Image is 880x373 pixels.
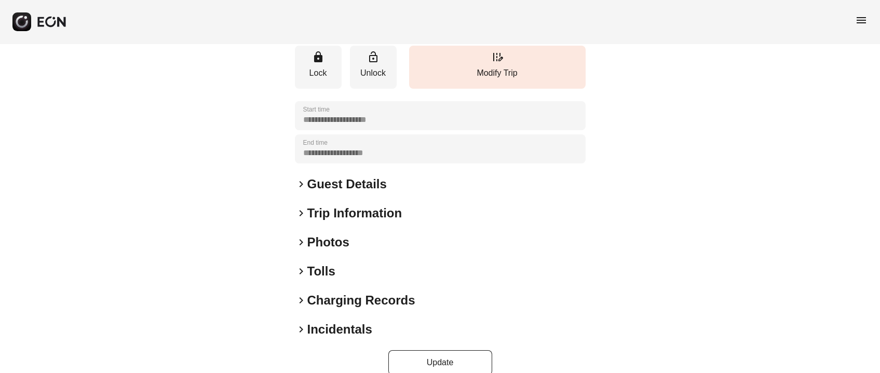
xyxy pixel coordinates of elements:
span: keyboard_arrow_right [295,178,307,190]
h2: Photos [307,234,349,251]
p: Unlock [355,67,391,79]
h2: Incidentals [307,321,372,338]
button: Modify Trip [409,46,586,89]
h2: Trip Information [307,205,402,222]
span: lock [312,51,324,63]
span: lock_open [367,51,380,63]
button: Lock [295,46,342,89]
span: keyboard_arrow_right [295,294,307,307]
h2: Charging Records [307,292,415,309]
button: Unlock [350,46,397,89]
span: keyboard_arrow_right [295,265,307,278]
span: keyboard_arrow_right [295,323,307,336]
h2: Tolls [307,263,335,280]
span: edit_road [491,51,504,63]
span: keyboard_arrow_right [295,236,307,248]
p: Lock [300,67,336,79]
span: keyboard_arrow_right [295,207,307,219]
span: menu [855,14,868,26]
p: Modify Trip [414,67,580,79]
h2: Guest Details [307,176,387,192]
